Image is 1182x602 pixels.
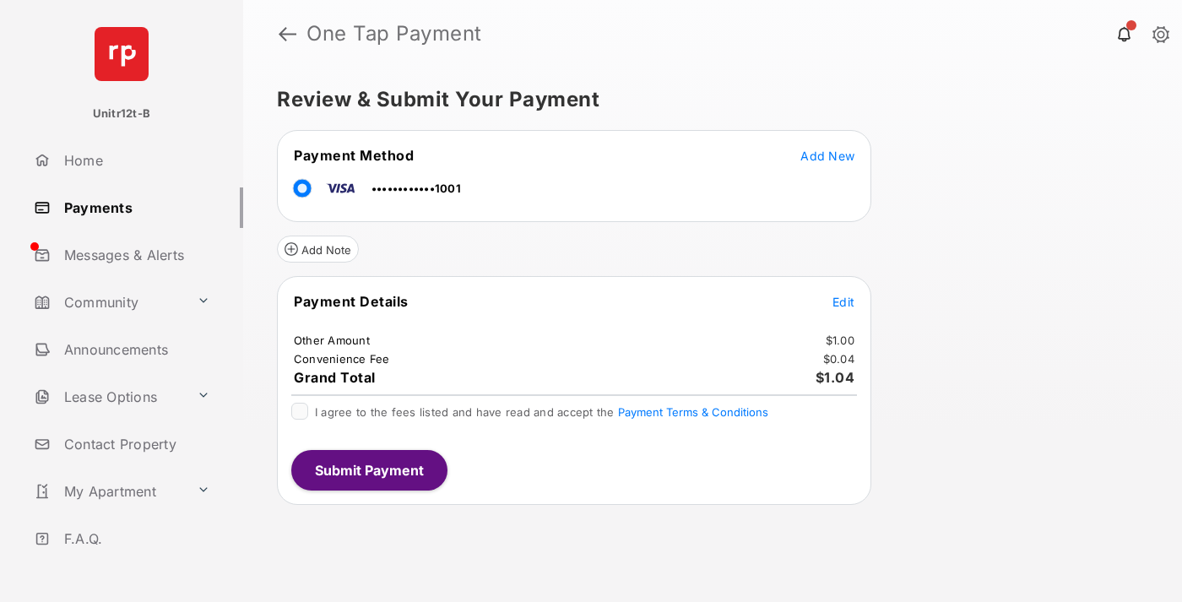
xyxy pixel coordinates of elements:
[294,369,376,386] span: Grand Total
[27,471,190,512] a: My Apartment
[832,295,854,309] span: Edit
[825,333,855,348] td: $1.00
[277,89,1135,110] h5: Review & Submit Your Payment
[27,329,243,370] a: Announcements
[294,147,414,164] span: Payment Method
[27,235,243,275] a: Messages & Alerts
[618,405,768,419] button: I agree to the fees listed and have read and accept the
[27,140,243,181] a: Home
[800,149,854,163] span: Add New
[293,333,371,348] td: Other Amount
[832,293,854,310] button: Edit
[293,351,391,366] td: Convenience Fee
[27,377,190,417] a: Lease Options
[95,27,149,81] img: svg+xml;base64,PHN2ZyB4bWxucz0iaHR0cDovL3d3dy53My5vcmcvMjAwMC9zdmciIHdpZHRoPSI2NCIgaGVpZ2h0PSI2NC...
[27,187,243,228] a: Payments
[291,450,447,491] button: Submit Payment
[27,424,243,464] a: Contact Property
[315,405,768,419] span: I agree to the fees listed and have read and accept the
[277,236,359,263] button: Add Note
[27,518,243,559] a: F.A.Q.
[800,147,854,164] button: Add New
[822,351,855,366] td: $0.04
[371,182,461,195] span: ••••••••••••1001
[816,369,855,386] span: $1.04
[93,106,150,122] p: Unitr12t-B
[27,282,190,323] a: Community
[294,293,409,310] span: Payment Details
[306,24,482,44] strong: One Tap Payment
